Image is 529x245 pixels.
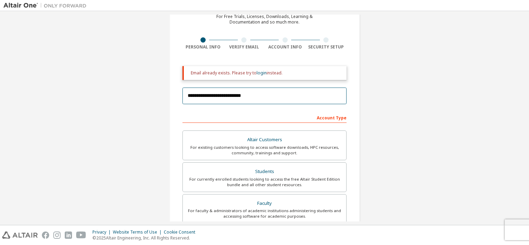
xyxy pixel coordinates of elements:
div: For Free Trials, Licenses, Downloads, Learning & Documentation and so much more. [216,14,313,25]
div: Faculty [187,199,342,208]
img: Altair One [3,2,90,9]
div: Security Setup [306,44,347,50]
div: Cookie Consent [164,229,199,235]
div: Account Type [182,112,347,123]
img: youtube.svg [76,232,86,239]
div: Students [187,167,342,176]
div: Altair Customers [187,135,342,145]
div: Verify Email [224,44,265,50]
div: For currently enrolled students looking to access the free Altair Student Edition bundle and all ... [187,176,342,188]
div: For faculty & administrators of academic institutions administering students and accessing softwa... [187,208,342,219]
img: linkedin.svg [65,232,72,239]
img: facebook.svg [42,232,49,239]
a: login [257,70,267,76]
img: instagram.svg [53,232,61,239]
div: For existing customers looking to access software downloads, HPC resources, community, trainings ... [187,145,342,156]
div: Email already exists. Please try to instead. [191,70,341,76]
div: Privacy [92,229,113,235]
div: Personal Info [182,44,224,50]
div: Account Info [264,44,306,50]
div: Website Terms of Use [113,229,164,235]
p: © 2025 Altair Engineering, Inc. All Rights Reserved. [92,235,199,241]
img: altair_logo.svg [2,232,38,239]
